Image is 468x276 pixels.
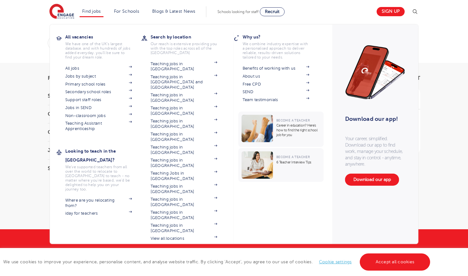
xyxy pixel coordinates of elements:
[345,112,403,126] h3: Download our app!
[65,147,142,191] a: Looking to teach in the [GEOGRAPHIC_DATA]?We've supported teachers from all over the world to rel...
[152,9,195,14] a: Blogs & Latest News
[260,7,285,16] a: Recruit
[65,32,142,59] a: All vacanciesWe have one of the UK's largest database. and with hundreds of jobs added everyday. ...
[265,9,280,14] span: Recruit
[48,130,118,135] h3: City
[151,197,217,207] a: Teaching jobs in [GEOGRAPHIC_DATA]
[276,123,321,137] p: Career in education? Here’s how to find the right school job for you
[151,171,217,181] a: Teaching Jobs in [GEOGRAPHIC_DATA]
[243,89,309,94] a: SEND
[217,10,259,14] span: Schools looking for staff
[48,148,118,153] h3: Job Type
[65,211,132,216] a: iday for teachers
[345,135,406,167] p: Your career, simplified. Download our app to find work, manage your schedule, and stay in control...
[65,97,132,102] a: Support staff roles
[48,36,350,50] div: Submit
[65,42,132,59] p: We have one of the UK's largest database. and with hundreds of jobs added everyday. you'll be sur...
[243,97,309,102] a: Team testimonials
[238,112,325,147] a: Become a TeacherCareer in education? Here’s how to find the right school job for you
[151,184,217,194] a: Teaching jobs in [GEOGRAPHIC_DATA]
[276,160,321,165] p: 6 Teacher Interview Tips
[151,158,217,168] a: Teaching jobs in [GEOGRAPHIC_DATA]
[238,148,325,182] a: Become a Teacher6 Teacher Interview Tips
[151,119,217,129] a: Teaching jobs in [GEOGRAPHIC_DATA]
[243,42,309,59] p: We combine industry expertise with a personalised approach to deliver reliable, results-driven so...
[319,259,352,264] a: Cookie settings
[151,32,227,55] a: Search by locationOur reach is extensive providing you with the top roles across all of the [GEOG...
[151,93,217,103] a: Teaching jobs in [GEOGRAPHIC_DATA]
[151,74,217,90] a: Teaching jobs in [GEOGRAPHIC_DATA] and [GEOGRAPHIC_DATA]
[151,32,227,41] h3: Search by location
[82,9,101,14] a: Find jobs
[65,165,132,191] p: We've supported teachers from all over the world to relocate to [GEOGRAPHIC_DATA] to teach - no m...
[65,32,142,41] h3: All vacancies
[151,223,217,233] a: Teaching jobs in [GEOGRAPHIC_DATA]
[243,74,309,79] a: About us
[48,166,118,171] h3: Sector
[65,113,132,118] a: Non-classroom jobs
[48,112,118,117] h3: County
[65,74,132,79] a: Jobs by subject
[243,32,319,59] a: Why us?We combine industry expertise with a personalised approach to deliver reliable, results-dr...
[243,66,309,71] a: Benefits of working with us
[243,32,319,41] h3: Why us?
[151,61,217,72] a: Teaching jobs in [GEOGRAPHIC_DATA]
[151,210,217,220] a: Teaching jobs in [GEOGRAPHIC_DATA]
[243,82,309,87] a: Free CPD
[65,105,132,110] a: Jobs in SEND
[151,236,217,241] a: View all locations
[151,42,217,55] p: Our reach is extensive providing you with the top roles across all of the [GEOGRAPHIC_DATA]
[65,82,132,87] a: Primary school roles
[48,93,118,99] h3: Start Date
[377,7,405,16] a: Sign up
[151,106,217,116] a: Teaching jobs in [GEOGRAPHIC_DATA]
[114,9,139,14] a: For Schools
[276,119,310,122] span: Become a Teacher
[48,76,67,81] span: Filters
[151,145,217,155] a: Teaching jobs in [GEOGRAPHIC_DATA]
[345,174,399,186] a: Download our app
[49,4,74,20] img: Engage Education
[65,198,132,208] a: Where are you relocating from?
[65,121,132,131] a: Teaching Assistant Apprenticeship
[65,66,132,71] a: All jobs
[65,147,142,164] h3: Looking to teach in the [GEOGRAPHIC_DATA]?
[3,259,432,264] span: We use cookies to improve your experience, personalise content, and analyse website traffic. By c...
[276,155,310,159] span: Become a Teacher
[360,253,430,271] a: Accept all cookies
[151,132,217,142] a: Teaching jobs in [GEOGRAPHIC_DATA]
[65,89,132,94] a: Secondary school roles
